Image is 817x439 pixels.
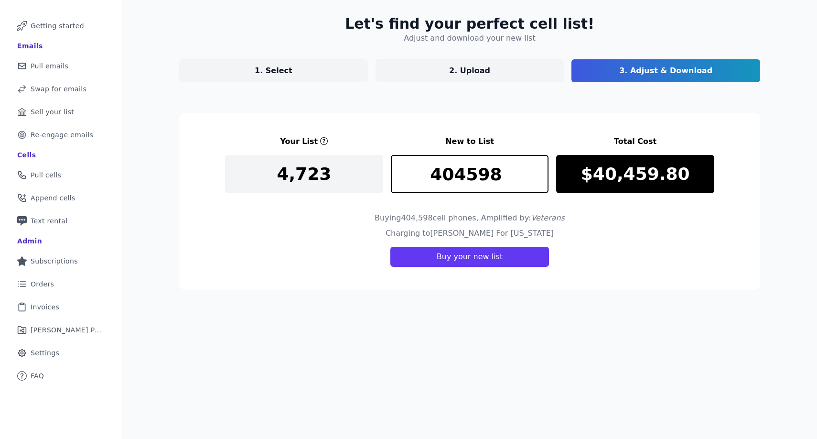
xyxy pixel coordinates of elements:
[8,342,114,363] a: Settings
[17,236,42,246] div: Admin
[619,65,712,77] p: 3. Adjust & Download
[277,165,331,184] p: 4,723
[8,165,114,186] a: Pull cells
[391,136,549,147] h3: New to List
[476,213,565,222] span: , Amplified by:
[8,319,114,340] a: [PERSON_NAME] Performance
[179,59,368,82] a: 1. Select
[8,274,114,295] a: Orders
[31,21,84,31] span: Getting started
[31,84,86,94] span: Swap for emails
[31,193,75,203] span: Append cells
[17,150,36,160] div: Cells
[8,15,114,36] a: Getting started
[376,59,564,82] a: 2. Upload
[255,65,292,77] p: 1. Select
[571,59,760,82] a: 3. Adjust & Download
[31,256,78,266] span: Subscriptions
[31,107,74,117] span: Sell your list
[31,348,59,358] span: Settings
[8,124,114,145] a: Re-engage emails
[31,61,68,71] span: Pull emails
[8,101,114,122] a: Sell your list
[8,251,114,272] a: Subscriptions
[390,247,549,267] button: Buy your new list
[8,55,114,77] a: Pull emails
[31,371,44,381] span: FAQ
[31,279,54,289] span: Orders
[8,187,114,209] a: Append cells
[581,165,690,184] p: $40,459.80
[386,228,554,239] h4: Charging to [PERSON_NAME] For [US_STATE]
[8,210,114,231] a: Text rental
[531,213,565,222] span: Veterans
[8,365,114,386] a: FAQ
[31,130,93,140] span: Re-engage emails
[8,296,114,318] a: Invoices
[556,136,714,147] h3: Total Cost
[8,78,114,99] a: Swap for emails
[31,216,68,226] span: Text rental
[345,15,594,33] h2: Let's find your perfect cell list!
[17,41,43,51] div: Emails
[449,65,490,77] p: 2. Upload
[31,170,61,180] span: Pull cells
[404,33,535,44] h4: Adjust and download your new list
[280,136,318,147] h3: Your List
[31,325,103,335] span: [PERSON_NAME] Performance
[31,302,59,312] span: Invoices
[375,212,565,224] h4: Buying 404,598 cell phones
